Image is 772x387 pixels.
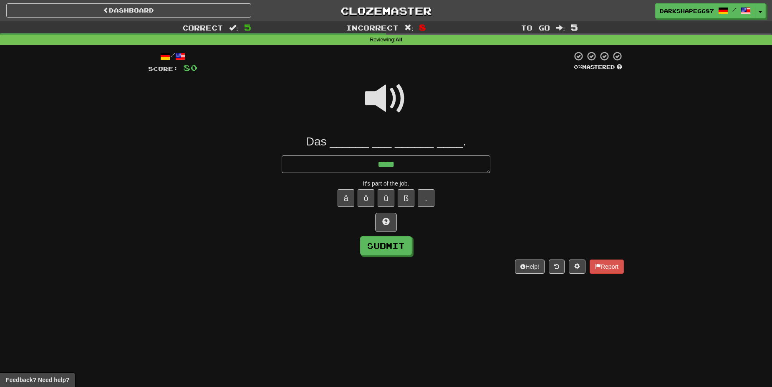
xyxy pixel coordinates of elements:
span: 0 % [574,64,582,70]
div: It's part of the job. [148,179,624,188]
span: Correct [182,23,223,32]
span: Score: [148,65,178,72]
a: DarkShape6687 / [655,3,755,18]
button: Report [590,260,624,274]
div: / [148,51,197,61]
span: 5 [571,22,578,32]
div: Mastered [572,64,624,71]
button: Hint! [375,213,397,232]
span: 80 [183,62,197,73]
span: DarkShape6687 [660,7,714,15]
button: ß [398,189,414,207]
div: Das ______ ___ ______ ____. [148,134,624,149]
button: ä [338,189,354,207]
span: / [732,7,737,13]
a: Clozemaster [264,3,509,18]
button: . [418,189,434,207]
button: Round history (alt+y) [549,260,565,274]
span: Open feedback widget [6,376,69,384]
button: ü [378,189,394,207]
button: Submit [360,236,412,255]
strong: All [396,37,402,43]
a: Dashboard [6,3,251,18]
span: : [556,24,565,31]
span: To go [521,23,550,32]
span: : [404,24,414,31]
span: 8 [419,22,426,32]
span: : [229,24,238,31]
button: ö [358,189,374,207]
button: Help! [515,260,545,274]
span: 5 [244,22,251,32]
span: Incorrect [346,23,399,32]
